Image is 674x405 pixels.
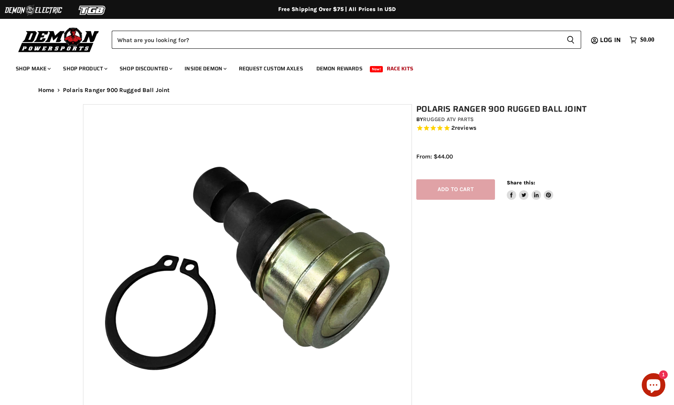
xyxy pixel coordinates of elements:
span: reviews [455,124,476,131]
div: by [416,115,596,124]
ul: Main menu [10,57,652,77]
span: Polaris Ranger 900 Rugged Ball Joint [63,87,170,94]
a: Shop Discounted [114,61,177,77]
a: Race Kits [381,61,419,77]
aside: Share this: [507,179,554,200]
span: $0.00 [640,36,654,44]
img: TGB Logo 2 [63,3,122,18]
span: Log in [600,35,621,45]
a: Home [38,87,55,94]
span: Share this: [507,180,535,186]
a: Rugged ATV Parts [423,116,474,123]
h1: Polaris Ranger 900 Rugged Ball Joint [416,104,596,114]
span: From: $44.00 [416,153,453,160]
a: Shop Product [57,61,112,77]
a: Demon Rewards [310,61,368,77]
nav: Breadcrumbs [22,87,652,94]
a: Request Custom Axles [233,61,309,77]
span: Rated 5.0 out of 5 stars 2 reviews [416,124,596,133]
img: Demon Powersports [16,26,102,53]
a: Log in [596,37,626,44]
form: Product [112,31,581,49]
a: Inside Demon [179,61,231,77]
img: Demon Electric Logo 2 [4,3,63,18]
inbox-online-store-chat: Shopify online store chat [639,373,668,399]
span: New! [370,66,383,72]
button: Search [560,31,581,49]
div: Free Shipping Over $75 | All Prices In USD [22,6,652,13]
a: Shop Make [10,61,55,77]
input: Search [112,31,560,49]
span: 2 reviews [451,124,476,131]
a: $0.00 [626,34,658,46]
